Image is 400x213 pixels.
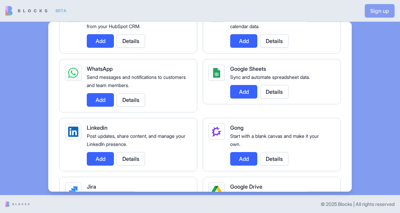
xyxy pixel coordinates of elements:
button: Add [87,93,114,107]
button: Add [230,85,257,99]
button: Details [260,152,288,166]
button: Add [230,152,257,166]
span: Google Drive [230,183,262,190]
span: Post updates, share content, and manage your LinkedIn presence. [87,133,185,147]
span: Gong [230,124,243,131]
span: Sync and automate spreadsheet data. [230,74,310,80]
button: Add [87,34,114,48]
span: Start with a blank canvas and make it your own. [230,133,319,147]
span: Linkedin [87,124,107,131]
span: Jira [87,183,96,190]
span: WhatsApp [87,65,113,72]
span: Send messages and notifications to customers and team members. [87,74,186,88]
button: Details [260,85,288,99]
button: Details [117,34,145,48]
button: Details [260,34,288,48]
button: Add [230,34,257,48]
button: Details [117,152,145,166]
span: Google Sheets [230,65,266,72]
button: Add [87,152,114,166]
button: Details [117,93,145,107]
